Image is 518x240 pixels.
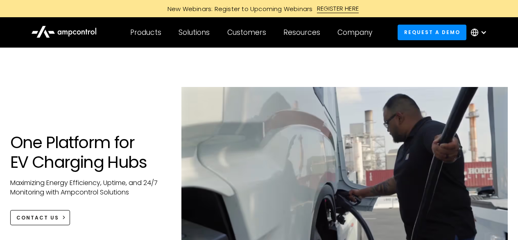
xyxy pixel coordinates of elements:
div: Products [130,28,161,37]
div: Customers [227,28,266,37]
h1: One Platform for EV Charging Hubs [10,133,165,172]
div: Resources [283,28,320,37]
div: Solutions [179,28,210,37]
div: Company [337,28,372,37]
a: CONTACT US [10,210,70,225]
div: REGISTER HERE [317,4,359,13]
div: New Webinars: Register to Upcoming Webinars [159,5,317,13]
a: New Webinars: Register to Upcoming WebinarsREGISTER HERE [75,4,443,13]
p: Maximizing Energy Efficiency, Uptime, and 24/7 Monitoring with Ampcontrol Solutions [10,178,165,197]
a: Request a demo [398,25,466,40]
div: CONTACT US [16,214,59,222]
